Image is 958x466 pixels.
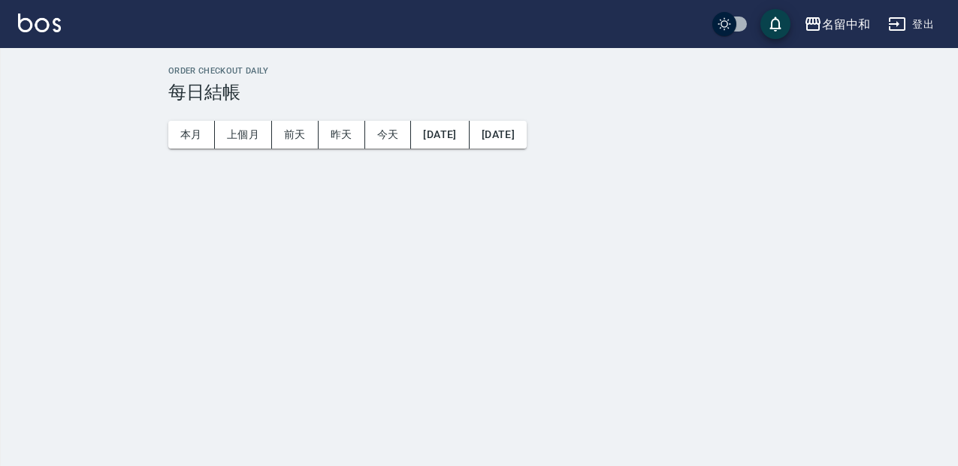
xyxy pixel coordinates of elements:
button: [DATE] [411,121,469,149]
button: 前天 [272,121,319,149]
button: 今天 [365,121,412,149]
button: [DATE] [470,121,527,149]
button: 本月 [168,121,215,149]
button: save [760,9,790,39]
button: 名留中和 [798,9,876,40]
button: 昨天 [319,121,365,149]
div: 名留中和 [822,15,870,34]
h2: Order checkout daily [168,66,940,76]
img: Logo [18,14,61,32]
h3: 每日結帳 [168,82,940,103]
button: 登出 [882,11,940,38]
button: 上個月 [215,121,272,149]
